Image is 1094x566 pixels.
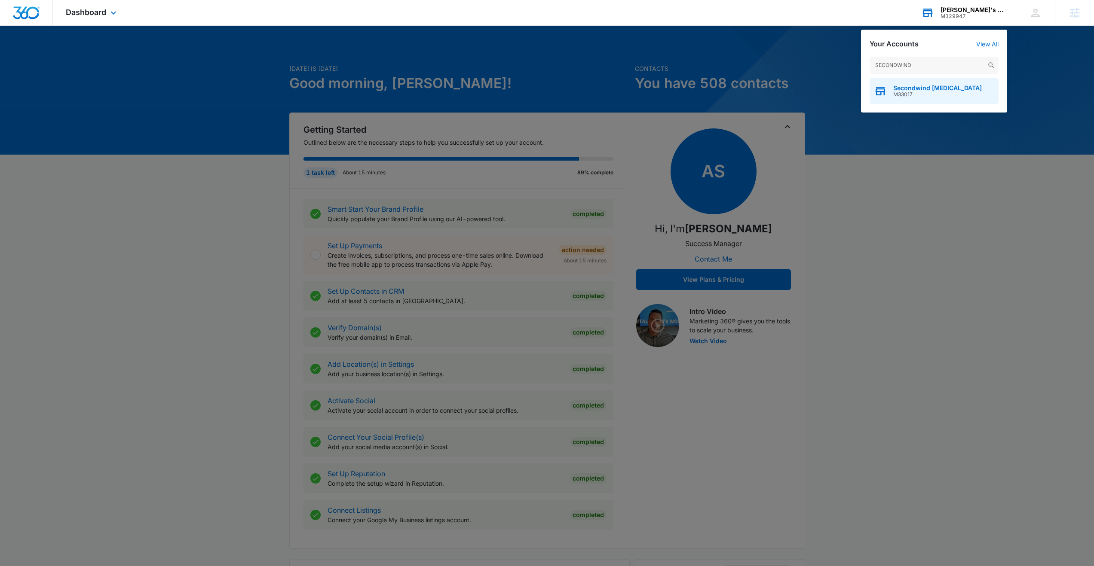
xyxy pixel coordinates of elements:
[870,57,999,74] input: Search Accounts
[941,6,1003,13] div: account name
[976,40,999,48] a: View All
[893,91,982,97] span: M33017
[870,78,999,104] button: Secondwind [MEDICAL_DATA]M33017
[66,8,106,17] span: Dashboard
[893,85,982,91] span: Secondwind [MEDICAL_DATA]
[941,13,1003,19] div: account id
[870,40,919,48] h2: Your Accounts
